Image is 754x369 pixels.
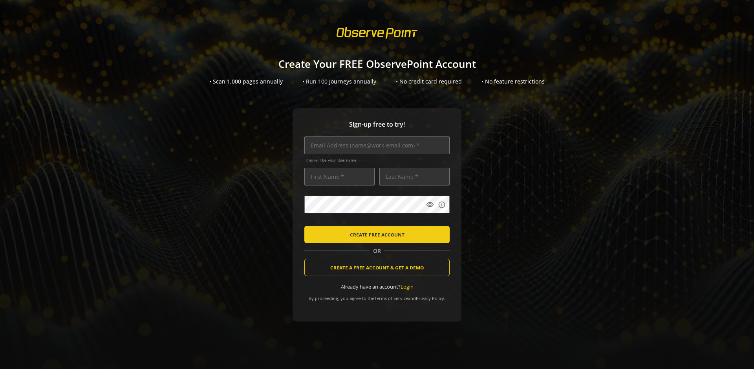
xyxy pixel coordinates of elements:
span: CREATE A FREE ACCOUNT & GET A DEMO [330,260,424,274]
div: • No feature restrictions [481,78,545,85]
span: This will be your Username [305,157,450,163]
mat-icon: info [438,201,446,209]
div: By proceeding, you agree to the and . [304,290,450,301]
div: Already have an account? [304,283,450,291]
span: Sign-up free to try! [304,120,450,129]
a: Login [401,283,414,290]
button: CREATE A FREE ACCOUNT & GET A DEMO [304,259,450,276]
a: Terms of Service [374,295,408,301]
input: Last Name * [379,168,450,185]
input: First Name * [304,168,375,185]
button: CREATE FREE ACCOUNT [304,226,450,243]
div: • No credit card required [396,78,462,85]
a: Privacy Policy [416,295,444,301]
input: Email Address (name@work-email.com) * [304,136,450,154]
span: OR [370,247,384,255]
div: • Run 100 Journeys annually [302,78,376,85]
div: • Scan 1,000 pages annually [209,78,283,85]
mat-icon: visibility [426,201,434,209]
span: CREATE FREE ACCOUNT [350,227,404,242]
